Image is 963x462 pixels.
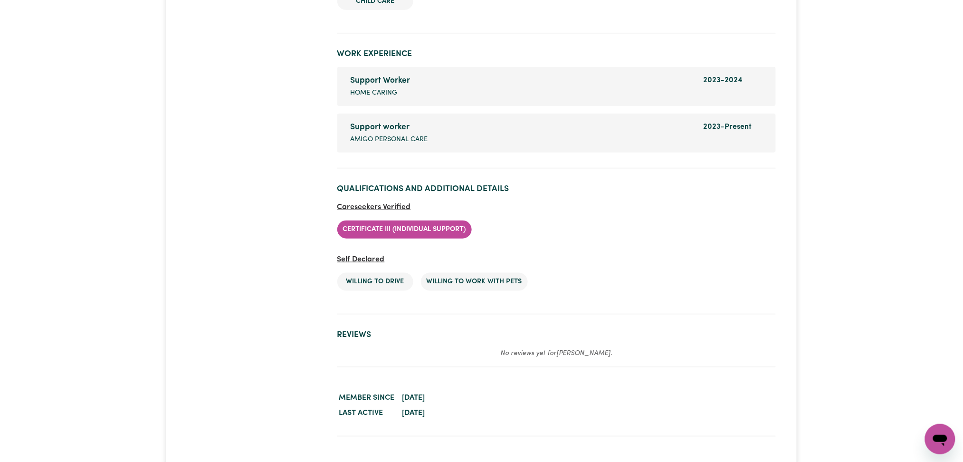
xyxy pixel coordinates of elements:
[704,77,743,84] span: 2023 - 2024
[337,273,413,291] li: Willing to drive
[337,184,776,194] h2: Qualifications and Additional Details
[337,221,472,239] li: Certificate III (Individual Support)
[925,424,955,454] iframe: Button to launch messaging window
[421,273,528,291] li: Willing to work with pets
[337,390,397,405] dt: Member since
[351,121,692,134] div: Support worker
[351,88,398,98] span: Home Caring
[337,49,776,59] h2: Work Experience
[351,75,692,87] div: Support Worker
[337,203,411,211] span: Careseekers Verified
[402,394,425,402] time: [DATE]
[337,405,397,421] dt: Last active
[351,135,428,145] span: Amigo Personal Care
[500,350,612,357] em: No reviews yet for [PERSON_NAME] .
[337,256,385,263] span: Self Declared
[337,330,776,340] h2: Reviews
[402,409,425,417] time: [DATE]
[704,123,752,131] span: 2023 - Present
